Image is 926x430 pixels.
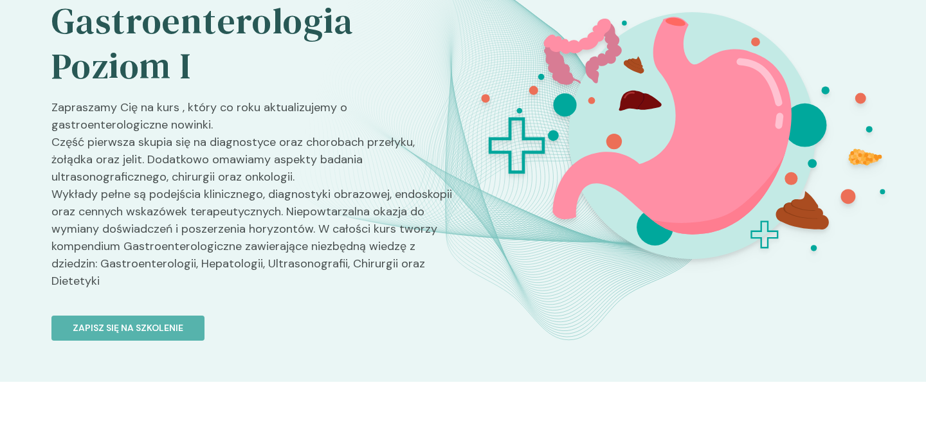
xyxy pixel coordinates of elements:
p: Zapisz się na szkolenie [73,321,183,335]
p: Zapraszamy Cię na kurs , który co roku aktualizujemy o gastroenterologiczne nowinki. Część pierws... [51,99,453,300]
a: Zapisz się na szkolenie [51,300,453,341]
button: Zapisz się na szkolenie [51,316,204,341]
